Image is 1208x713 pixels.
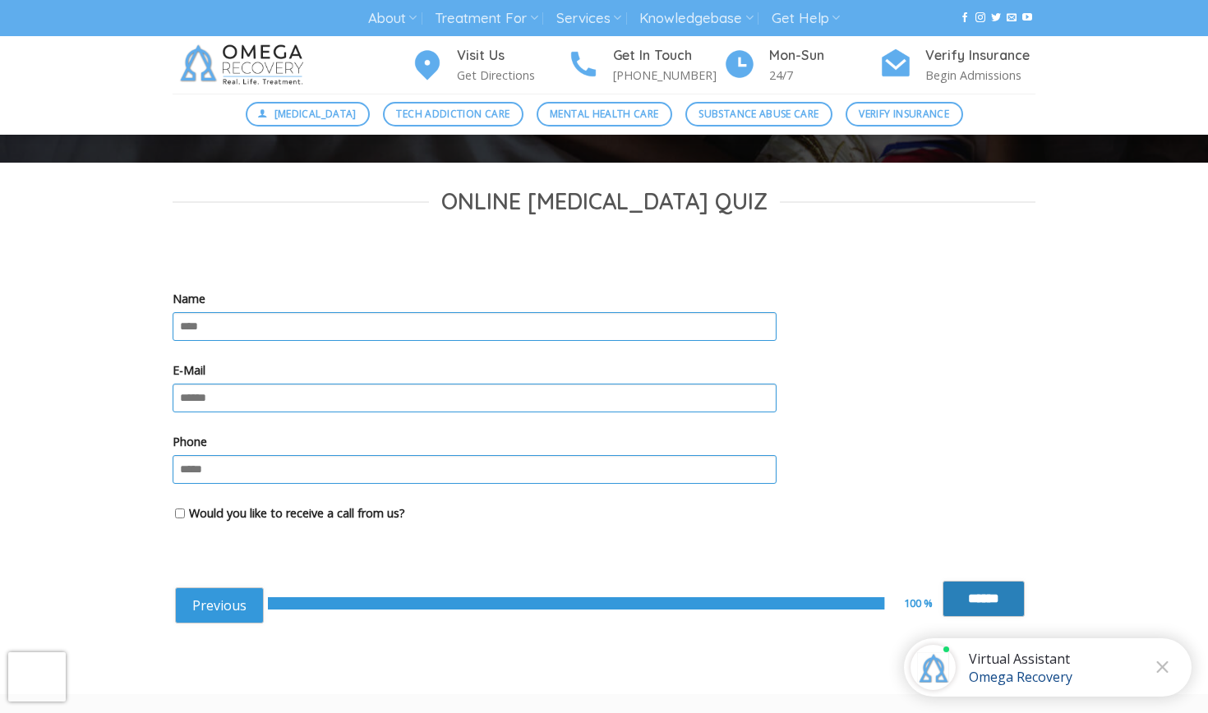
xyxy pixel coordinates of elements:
[396,106,509,122] span: Tech Addiction Care
[613,45,723,67] h4: Get In Touch
[173,432,1035,451] label: Phone
[173,36,316,94] img: Omega Recovery
[368,3,417,34] a: About
[772,3,840,34] a: Get Help
[769,66,879,85] p: 24/7
[175,587,264,623] a: Previous
[1022,12,1032,24] a: Follow on YouTube
[411,45,567,85] a: Visit Us Get Directions
[537,102,672,126] a: Mental Health Care
[567,45,723,85] a: Get In Touch [PHONE_NUMBER]
[457,66,567,85] p: Get Directions
[274,106,357,122] span: [MEDICAL_DATA]
[846,102,963,126] a: Verify Insurance
[925,66,1035,85] p: Begin Admissions
[925,45,1035,67] h4: Verify Insurance
[904,595,943,612] div: 100 %
[991,12,1001,24] a: Follow on Twitter
[769,45,879,67] h4: Mon-Sun
[960,12,970,24] a: Follow on Facebook
[975,12,985,24] a: Follow on Instagram
[435,3,537,34] a: Treatment For
[639,3,753,34] a: Knowledgebase
[685,102,832,126] a: Substance Abuse Care
[556,3,621,34] a: Services
[699,106,818,122] span: Substance Abuse Care
[1007,12,1017,24] a: Send us an email
[173,289,1035,308] label: Name
[8,652,66,701] iframe: reCAPTCHA
[550,106,658,122] span: Mental Health Care
[457,45,567,67] h4: Visit Us
[613,66,723,85] p: [PHONE_NUMBER]
[383,102,523,126] a: Tech Addiction Care
[879,45,1035,85] a: Verify Insurance Begin Admissions
[441,187,768,216] span: Online [MEDICAL_DATA] Quiz
[189,504,405,522] label: Would you like to receive a call from us?
[859,106,949,122] span: Verify Insurance
[246,102,371,126] a: [MEDICAL_DATA]
[173,361,1035,379] label: E-Mail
